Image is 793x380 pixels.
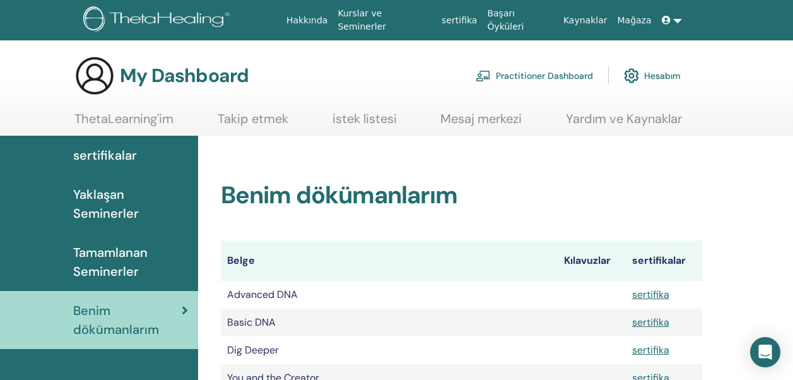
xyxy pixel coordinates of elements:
img: cog.svg [624,65,639,86]
a: Kurslar ve Seminerler [332,2,437,39]
span: sertifikalar [73,146,137,165]
span: Tamamlanan Seminerler [73,243,188,281]
h3: My Dashboard [120,64,249,87]
a: sertifika [632,316,669,329]
img: chalkboard-teacher.svg [476,70,491,81]
h2: Benim dökümanlarım [221,181,702,210]
img: logo.png [83,6,234,35]
a: Practitioner Dashboard [476,62,593,90]
a: Başarı Öyküleri [482,2,558,39]
a: Takip etmek [218,111,288,136]
a: Hesabım [624,62,681,90]
td: Basic DNA [221,309,558,336]
td: Advanced DNA [221,281,558,309]
a: sertifika [632,343,669,357]
div: Open Intercom Messenger [750,337,780,367]
a: ThetaLearning'im [74,111,173,136]
a: sertifika [632,288,669,301]
a: istek listesi [332,111,397,136]
td: Dig Deeper [221,336,558,364]
a: sertifika [437,9,482,32]
th: sertifikalar [626,240,702,281]
a: Kaynaklar [558,9,613,32]
img: generic-user-icon.jpg [74,56,115,96]
a: Hakkında [281,9,333,32]
th: Belge [221,240,558,281]
span: Benim dökümanlarım [73,301,182,339]
span: Yaklaşan Seminerler [73,185,188,223]
a: Mağaza [612,9,656,32]
th: Kılavuzlar [558,240,625,281]
a: Yardım ve Kaynaklar [566,111,682,136]
a: Mesaj merkezi [440,111,522,136]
